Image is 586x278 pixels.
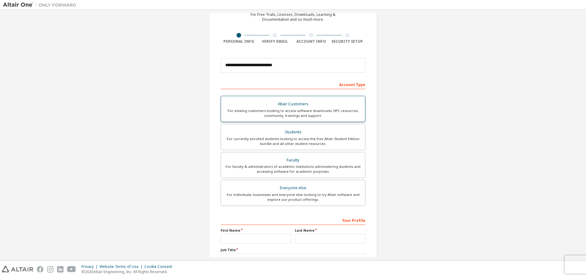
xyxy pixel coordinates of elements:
[67,266,76,273] img: youtube.svg
[57,266,63,273] img: linkedin.svg
[225,192,361,202] div: For individuals, businesses and everyone else looking to try Altair software and explore our prod...
[221,247,365,252] label: Job Title
[225,184,361,192] div: Everyone else
[225,164,361,174] div: For faculty & administrators of academic institutions administering students and accessing softwa...
[2,266,33,273] img: altair_logo.svg
[225,136,361,146] div: For currently enrolled students looking to access the free Altair Student Edition bundle and all ...
[329,39,366,44] div: Security Setup
[225,100,361,108] div: Altair Customers
[221,39,257,44] div: Personal Info
[37,266,43,273] img: facebook.svg
[225,108,361,118] div: For existing customers looking to access software downloads, HPC resources, community, trainings ...
[221,79,365,89] div: Account Type
[225,128,361,136] div: Students
[81,264,99,269] div: Privacy
[293,39,329,44] div: Account Info
[99,264,144,269] div: Website Terms of Use
[3,2,79,8] img: Altair One
[221,228,291,233] label: First Name
[251,12,335,22] div: For Free Trials, Licenses, Downloads, Learning & Documentation and so much more.
[81,269,176,274] p: © 2025 Altair Engineering, Inc. All Rights Reserved.
[257,39,293,44] div: Verify Email
[221,215,365,225] div: Your Profile
[225,156,361,164] div: Faculty
[47,266,53,273] img: instagram.svg
[295,228,365,233] label: Last Name
[144,264,176,269] div: Cookie Consent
